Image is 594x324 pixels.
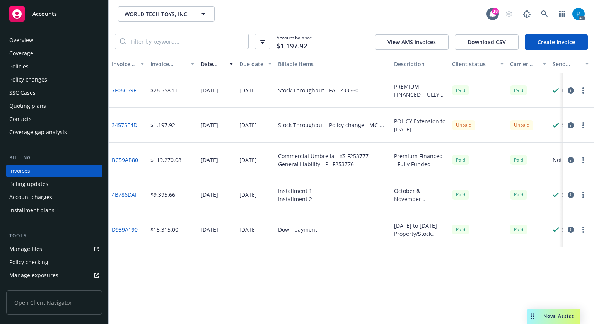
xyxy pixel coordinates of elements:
button: Send result [550,55,592,73]
a: SSC Cases [6,87,102,99]
span: WORLD TECH TOYS, INC. [125,10,191,18]
div: Invoice ID [112,60,136,68]
div: Policy checking [9,256,48,268]
a: Policy checking [6,256,102,268]
a: Report a Bug [519,6,534,22]
div: Billable items [278,60,388,68]
a: BC59AB80 [112,156,138,164]
div: Coverage gap analysis [9,126,67,138]
div: Paid [510,85,527,95]
a: Manage files [6,243,102,255]
div: Unpaid [510,120,533,130]
div: [DATE] [201,191,218,199]
div: SSC Cases [9,87,36,99]
a: Search [537,6,552,22]
div: Stock Throughput - FAL-233560 [278,86,358,94]
a: Accounts [6,3,102,25]
div: Commercial Umbrella - XS F253777 [278,152,369,160]
button: View AMS invoices [375,34,449,50]
button: Invoice ID [109,55,147,73]
div: $26,558.11 [150,86,178,94]
div: Stock Throughput - Policy change - MC-FAL-10001447 [278,121,388,129]
span: $1,197.92 [277,41,307,51]
button: WORLD TECH TOYS, INC. [118,6,215,22]
div: Down payment [278,225,317,234]
div: Not sent [553,156,575,164]
div: Billing [6,154,102,162]
div: [DATE] [239,191,257,199]
a: Invoices [6,165,102,177]
div: Paid [452,155,469,165]
div: Overview [9,34,33,46]
div: [DATE] [239,225,257,234]
div: Account charges [9,191,52,203]
a: Policies [6,60,102,73]
svg: Search [120,38,126,44]
a: Quoting plans [6,100,102,112]
div: [DATE] to [DATE] Property/Stock Throughput Policy - Down Payment for Finance Agreement [394,222,446,238]
a: Start snowing [501,6,517,22]
div: Policies [9,60,29,73]
div: Paid [510,155,527,165]
div: PREMIUM FINANCED -FULLY FUNDED [394,82,446,99]
button: Nova Assist [527,309,580,324]
span: Account balance [277,34,312,48]
div: 18 [492,8,499,15]
a: Policy changes [6,73,102,86]
div: Description [394,60,446,68]
a: D939A190 [112,225,138,234]
a: Contacts [6,113,102,125]
button: Billable items [275,55,391,73]
a: Coverage [6,47,102,60]
div: [DATE] [201,225,218,234]
div: Installment 2 [278,195,312,203]
img: photo [572,8,585,20]
div: Paid [510,225,527,234]
div: Coverage [9,47,33,60]
div: Invoices [9,165,30,177]
div: Contacts [9,113,32,125]
div: General Liability - PL F253776 [278,160,369,168]
span: Open Client Navigator [6,290,102,315]
div: Date issued [201,60,225,68]
a: Overview [6,34,102,46]
a: 4B786DAF [112,191,138,199]
div: [DATE] [201,156,218,164]
button: Download CSV [455,34,519,50]
div: Premium Financed - Fully Funded [394,152,446,168]
button: Due date [236,55,275,73]
button: Description [391,55,449,73]
a: Account charges [6,191,102,203]
div: Manage exposures [9,269,58,281]
div: Paid [452,225,469,234]
div: [DATE] [239,156,257,164]
div: Drag to move [527,309,537,324]
div: Invoice amount [150,60,186,68]
div: Paid [452,85,469,95]
div: Paid [510,190,527,200]
span: Accounts [32,11,57,17]
div: Tools [6,232,102,240]
div: [DATE] [239,86,257,94]
button: Carrier status [507,55,550,73]
a: Installment plans [6,204,102,217]
a: Manage exposures [6,269,102,281]
a: Coverage gap analysis [6,126,102,138]
div: Manage files [9,243,42,255]
div: October & November Installments - Stock Throughput Property Policy [394,187,446,203]
div: [DATE] [201,121,218,129]
div: Installment 1 [278,187,312,195]
div: $1,197.92 [150,121,175,129]
div: Paid [452,190,469,200]
div: Billing updates [9,178,48,190]
a: Create Invoice [525,34,588,50]
a: 34575E4D [112,121,137,129]
a: 7F06C59F [112,86,136,94]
